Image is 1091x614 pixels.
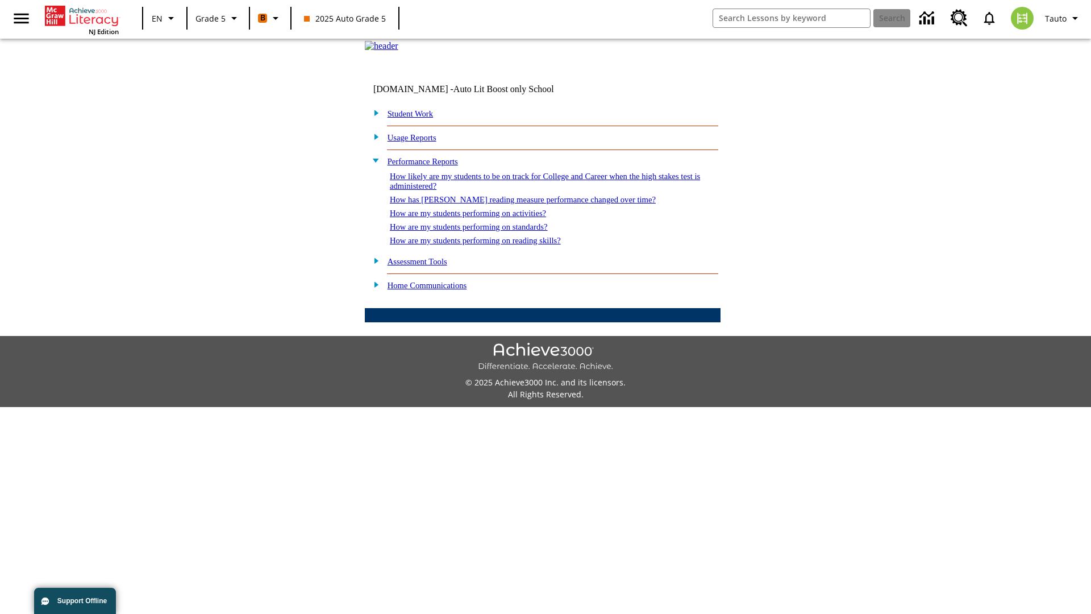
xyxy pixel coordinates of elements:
button: Support Offline [34,588,116,614]
button: Open side menu [5,2,38,35]
button: Boost Class color is orange. Change class color [253,8,287,28]
a: Usage Reports [388,133,436,142]
span: B [260,11,265,25]
span: Grade 5 [195,13,226,24]
button: Grade: Grade 5, Select a grade [191,8,245,28]
img: avatar image [1011,7,1034,30]
span: Support Offline [57,597,107,605]
td: [DOMAIN_NAME] - [373,84,582,94]
span: 2025 Auto Grade 5 [304,13,386,24]
nobr: Auto Lit Boost only School [453,84,554,94]
a: Performance Reports [388,157,458,166]
button: Profile/Settings [1040,8,1086,28]
a: Data Center [913,3,944,34]
img: plus.gif [368,255,380,265]
a: Assessment Tools [388,257,447,266]
div: Home [45,3,119,36]
button: Select a new avatar [1004,3,1040,33]
a: Resource Center, Will open in new tab [944,3,975,34]
a: How are my students performing on activities? [390,209,546,218]
img: plus.gif [368,279,380,289]
a: Student Work [388,109,433,118]
a: How has [PERSON_NAME] reading measure performance changed over time? [390,195,656,204]
img: plus.gif [368,107,380,118]
a: How likely are my students to be on track for College and Career when the high stakes test is adm... [390,172,700,190]
a: How are my students performing on reading skills? [390,236,561,245]
input: search field [713,9,870,27]
a: How are my students performing on standards? [390,222,548,231]
a: Notifications [975,3,1004,33]
img: Achieve3000 Differentiate Accelerate Achieve [478,343,613,372]
button: Language: EN, Select a language [147,8,183,28]
img: minus.gif [368,155,380,165]
span: EN [152,13,163,24]
span: NJ Edition [89,27,119,36]
a: Home Communications [388,281,467,290]
span: Tauto [1045,13,1067,24]
img: plus.gif [368,131,380,142]
img: header [365,41,398,51]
